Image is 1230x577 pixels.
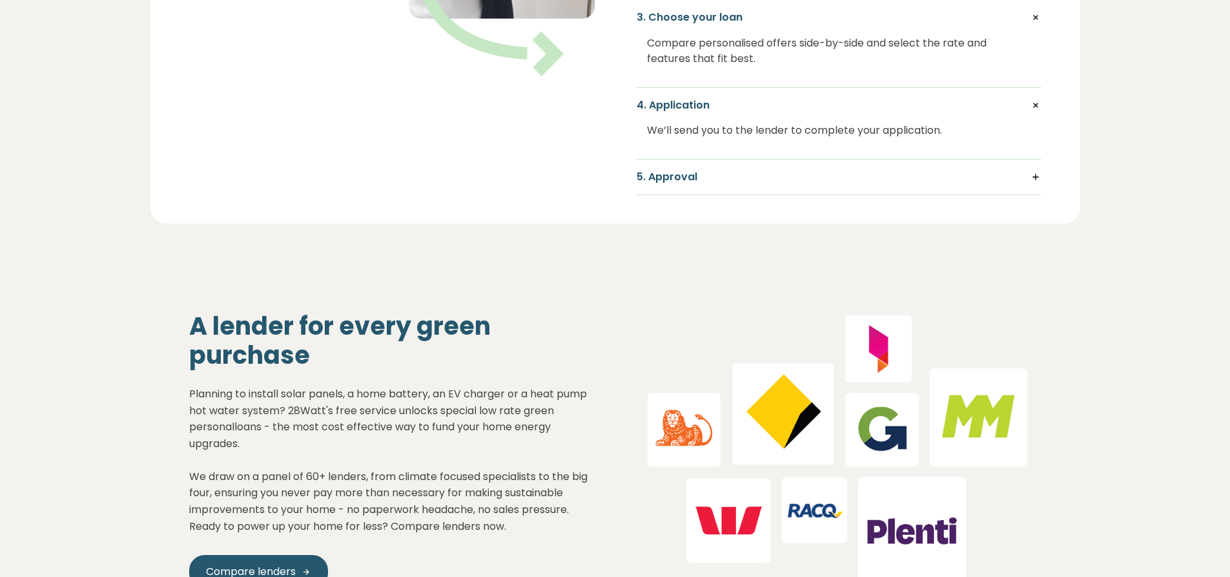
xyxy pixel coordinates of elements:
[189,386,595,534] p: Planning to install solar panels, a home battery, an EV charger or a heat pump hot water system? ...
[189,311,595,370] h2: A lender for every green purchase
[637,170,1041,184] h5: 5. Approval
[647,112,1030,149] div: We’ll send you to the lender to complete your application.
[647,25,1030,77] div: Compare personalised offers side-by-side and select the rate and features that fit best.
[637,10,1041,25] h5: 3. Choose your loan
[637,98,1041,112] h5: 4. Application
